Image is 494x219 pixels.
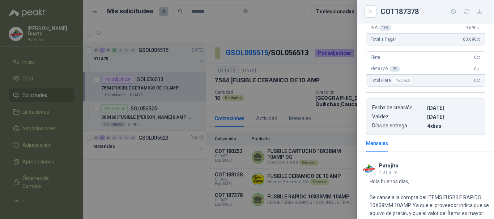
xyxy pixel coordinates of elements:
[372,105,424,111] p: Fecha de creación
[474,66,481,71] span: 0
[371,37,396,42] span: Total a Pagar
[371,25,391,31] span: IVA
[370,178,490,217] p: Hola buenos dias, Se cancela la compra del ITEMS FUSBILE RAPIDO 10X38MM 10AMP. Ya que el proveedo...
[427,105,479,111] p: [DATE]
[476,79,481,83] span: ,00
[476,56,481,60] span: ,00
[474,55,481,60] span: 0
[427,114,479,120] p: [DATE]
[476,67,481,71] span: ,00
[476,38,481,41] span: ,00
[465,25,481,30] span: 9.690
[474,78,481,83] span: 0
[372,114,424,120] p: Validez
[379,164,399,168] h3: Patojito
[371,66,400,72] span: Flete IVA
[371,76,415,85] span: Total Flete
[380,6,485,17] div: COT187378
[389,66,400,72] div: 0 %
[366,139,388,147] div: Mensajes
[362,162,376,176] img: Company Logo
[476,26,481,30] span: ,00
[379,25,392,31] div: 19 %
[463,37,481,42] span: 60.690
[372,123,424,129] p: Días de entrega
[379,170,399,175] span: 7:31 a. m.
[371,55,380,60] span: Flete
[392,76,414,85] div: Incluido
[366,7,375,16] button: Close
[427,123,479,129] p: 4 dias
